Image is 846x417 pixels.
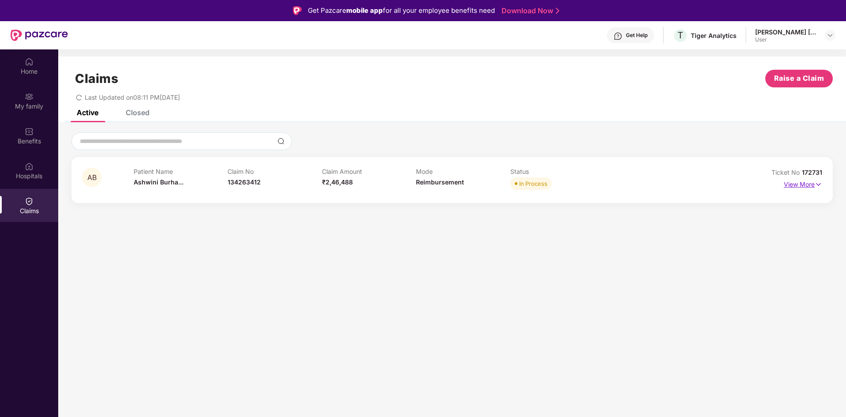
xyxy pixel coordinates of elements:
[76,94,82,101] span: redo
[25,162,34,171] img: svg+xml;base64,PHN2ZyBpZD0iSG9zcGl0YWxzIiB4bWxucz0iaHR0cDovL3d3dy53My5vcmcvMjAwMC9zdmciIHdpZHRoPS...
[802,169,822,176] span: 172731
[228,168,322,175] p: Claim No
[678,30,683,41] span: T
[519,179,547,188] div: In Process
[416,178,464,186] span: Reimbursement
[293,6,302,15] img: Logo
[322,178,353,186] span: ₹2,46,488
[346,6,383,15] strong: mobile app
[502,6,557,15] a: Download Now
[827,32,834,39] img: svg+xml;base64,PHN2ZyBpZD0iRHJvcGRvd24tMzJ4MzIiIHhtbG5zPSJodHRwOi8vd3d3LnczLm9yZy8yMDAwL3N2ZyIgd2...
[765,70,833,87] button: Raise a Claim
[556,6,559,15] img: Stroke
[126,108,150,117] div: Closed
[815,180,822,189] img: svg+xml;base64,PHN2ZyB4bWxucz0iaHR0cDovL3d3dy53My5vcmcvMjAwMC9zdmciIHdpZHRoPSIxNyIgaGVpZ2h0PSIxNy...
[691,31,737,40] div: Tiger Analytics
[11,30,68,41] img: New Pazcare Logo
[25,197,34,206] img: svg+xml;base64,PHN2ZyBpZD0iQ2xhaW0iIHhtbG5zPSJodHRwOi8vd3d3LnczLm9yZy8yMDAwL3N2ZyIgd2lkdGg9IjIwIi...
[134,178,183,186] span: Ashwini Burha...
[77,108,98,117] div: Active
[25,92,34,101] img: svg+xml;base64,PHN2ZyB3aWR0aD0iMjAiIGhlaWdodD0iMjAiIHZpZXdCb3g9IjAgMCAyMCAyMCIgZmlsbD0ibm9uZSIgeG...
[277,138,284,145] img: svg+xml;base64,PHN2ZyBpZD0iU2VhcmNoLTMyeDMyIiB4bWxucz0iaHR0cDovL3d3dy53My5vcmcvMjAwMC9zdmciIHdpZH...
[75,71,118,86] h1: Claims
[416,168,510,175] p: Mode
[308,5,495,16] div: Get Pazcare for all your employee benefits need
[134,168,228,175] p: Patient Name
[755,28,817,36] div: [PERSON_NAME] [PERSON_NAME]
[614,32,622,41] img: svg+xml;base64,PHN2ZyBpZD0iSGVscC0zMngzMiIgeG1sbnM9Imh0dHA6Ly93d3cudzMub3JnLzIwMDAvc3ZnIiB3aWR0aD...
[755,36,817,43] div: User
[774,73,824,84] span: Raise a Claim
[771,169,802,176] span: Ticket No
[87,174,97,181] span: AB
[25,57,34,66] img: svg+xml;base64,PHN2ZyBpZD0iSG9tZSIgeG1sbnM9Imh0dHA6Ly93d3cudzMub3JnLzIwMDAvc3ZnIiB3aWR0aD0iMjAiIG...
[626,32,648,39] div: Get Help
[25,127,34,136] img: svg+xml;base64,PHN2ZyBpZD0iQmVuZWZpdHMiIHhtbG5zPSJodHRwOi8vd3d3LnczLm9yZy8yMDAwL3N2ZyIgd2lkdGg9Ij...
[228,178,261,186] span: 134263412
[322,168,416,175] p: Claim Amount
[85,94,180,101] span: Last Updated on 08:11 PM[DATE]
[510,168,605,175] p: Status
[784,177,822,189] p: View More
